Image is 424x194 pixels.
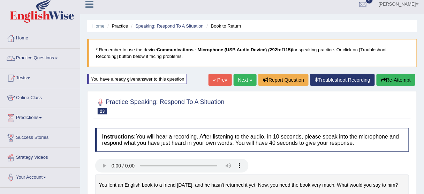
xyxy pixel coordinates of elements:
span: 23 [98,108,107,114]
blockquote: * Remember to use the device for speaking practice. Or click on [Troubleshoot Recording] button b... [87,39,417,67]
button: Re-Attempt [377,74,415,86]
a: Predictions [0,108,80,126]
b: Instructions: [102,134,136,140]
li: Book to Return [205,23,241,29]
a: « Prev [209,74,232,86]
a: Practice Questions [0,48,80,66]
h2: Practice Speaking: Respond To A Situation [95,97,225,114]
div: You have already given answer to this question [87,74,187,84]
button: Report Question [258,74,309,86]
a: Speaking: Respond To A Situation [135,23,204,29]
a: Troubleshoot Recording [310,74,375,86]
a: Home [92,23,105,29]
a: Your Account [0,168,80,185]
a: Next » [234,74,257,86]
b: Communications - Microphone (USB Audio Device) (292b:f115) [157,47,292,52]
li: Practice [106,23,128,29]
a: Success Stories [0,128,80,145]
a: Strategy Videos [0,148,80,165]
a: Online Class [0,88,80,106]
a: Home [0,29,80,46]
a: Tests [0,68,80,86]
h4: You will hear a recording. After listening to the audio, in 10 seconds, please speak into the mic... [95,128,409,151]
